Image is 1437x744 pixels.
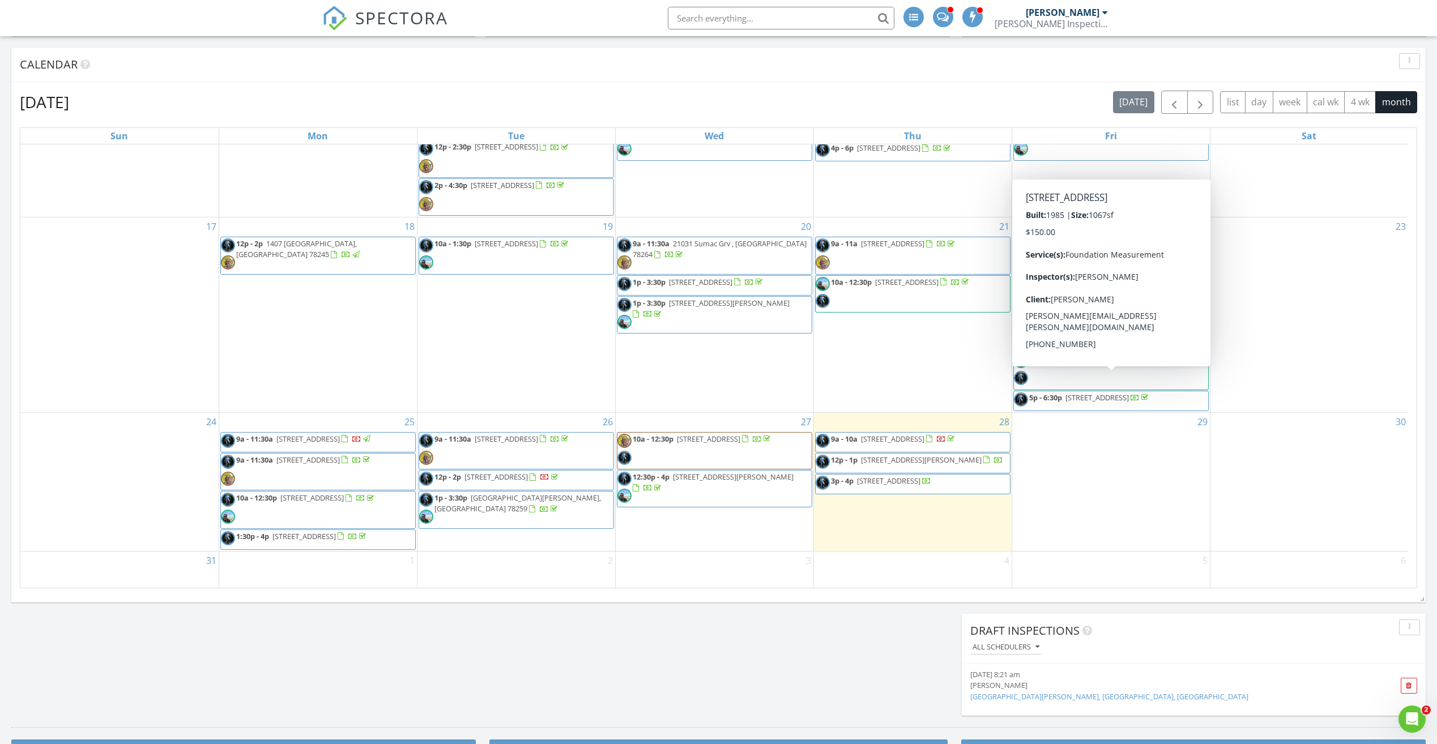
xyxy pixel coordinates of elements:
button: Previous month [1161,91,1188,114]
a: 1p - 3:30p [GEOGRAPHIC_DATA][PERSON_NAME], [GEOGRAPHIC_DATA] 78259 [434,493,601,514]
span: 1p - 3p [1029,316,1052,326]
img: circl_pic.jpeg [816,238,830,253]
span: [STREET_ADDRESS] [464,472,528,482]
a: 9a - 11a [STREET_ADDRESS] [831,238,957,249]
td: Go to August 26, 2025 [417,412,615,551]
div: [PERSON_NAME] [970,680,1343,691]
span: [STREET_ADDRESS] [861,434,924,444]
a: 12p - 2p [STREET_ADDRESS] [434,472,560,482]
img: circl_pic.jpeg [816,294,830,308]
img: 20231220_142457.jpg [221,510,235,524]
a: 9a - 11:30a [STREET_ADDRESS] [434,434,570,444]
button: list [1220,91,1246,113]
span: [STREET_ADDRESS] [669,277,732,287]
a: 10a - 12:30p [STREET_ADDRESS] [617,432,812,469]
a: Go to August 28, 2025 [997,413,1012,431]
a: 4p - 6p [STREET_ADDRESS] [815,141,1010,161]
a: 3p - 4p [STREET_ADDRESS] [815,474,1010,494]
a: Tuesday [506,128,527,144]
img: 20231220_142457.jpg [1014,142,1028,156]
img: 20231220_142457.jpg [816,277,830,291]
td: Go to August 20, 2025 [615,217,813,413]
a: Thursday [902,128,924,144]
a: 9a - 11:30a [STREET_ADDRESS] [419,432,614,469]
a: 5p - 6:30p [STREET_ADDRESS] [1029,392,1150,403]
span: [STREET_ADDRESS] [475,434,538,444]
img: circl_pic.jpeg [419,472,433,486]
img: circl_pic.jpeg [1014,371,1028,385]
td: Go to September 5, 2025 [1012,551,1210,588]
a: Go to August 29, 2025 [1195,413,1210,431]
button: cal wk [1307,91,1345,113]
img: circl_pic.jpeg [221,455,235,469]
td: Go to August 22, 2025 [1012,217,1210,413]
a: 1p - 3p [STREET_ADDRESS] [1029,316,1151,326]
td: Go to August 28, 2025 [813,412,1012,551]
a: 2p - 4p [STREET_ADDRESS] [1013,352,1209,390]
div: [PERSON_NAME] [1026,7,1099,18]
a: 9a - 11:30a [STREET_ADDRESS] [220,453,416,490]
button: Next month [1187,91,1214,114]
span: 21031 Sumac Grv , [GEOGRAPHIC_DATA] 78264 [633,238,807,259]
td: Go to August 30, 2025 [1210,412,1408,551]
a: Go to August 25, 2025 [402,413,417,431]
span: 1p - 3:30p [633,298,666,308]
a: Sunday [108,128,130,144]
img: 20231220_142457.jpg [617,315,632,329]
span: 1p - 3:30p [1029,295,1062,305]
button: All schedulers [970,640,1042,655]
span: 10a - 12:30p [633,434,673,444]
span: [STREET_ADDRESS] [272,531,336,541]
a: 10a - 1:30p [STREET_ADDRESS] [434,238,570,249]
a: Friday [1103,128,1119,144]
a: 9a - 11a [STREET_ADDRESS] [815,237,1010,274]
a: Monday [305,128,330,144]
span: [STREET_ADDRESS][PERSON_NAME] [1059,256,1180,267]
a: 12:30p - 4p [STREET_ADDRESS][PERSON_NAME] [633,472,794,493]
td: Go to September 6, 2025 [1210,551,1408,588]
img: kanakprofile_image0.jpg [1014,238,1028,253]
img: kanakprofile_image0.jpg [617,255,632,270]
a: 9a - 11:30a [STREET_ADDRESS] [236,434,372,444]
a: 12p - 2:30p [STREET_ADDRESS] [419,140,614,177]
div: All schedulers [973,643,1039,651]
a: 12p - 1p [STREET_ADDRESS][PERSON_NAME] [831,455,1003,465]
span: [STREET_ADDRESS] [1055,354,1119,364]
a: Go to August 27, 2025 [799,413,813,431]
td: Go to September 4, 2025 [813,551,1012,588]
span: 1p - 3:30p [434,493,467,503]
a: 9a - 11:30a 21031 Sumac Grv , [GEOGRAPHIC_DATA] 78264 [617,237,812,274]
span: 9a - 11:30a [633,238,670,249]
span: 9a - 10a [831,434,858,444]
img: 20231220_142457.jpg [1014,273,1028,288]
span: Calendar [20,57,78,72]
input: Search everything... [668,7,894,29]
td: Go to August 27, 2025 [615,412,813,551]
a: 12p - 2p 1407 [GEOGRAPHIC_DATA], [GEOGRAPHIC_DATA] 78245 [220,237,416,274]
a: 1p - 3:30p [STREET_ADDRESS][PERSON_NAME] [633,298,790,319]
span: [STREET_ADDRESS] [857,476,920,486]
span: [STREET_ADDRESS] [276,434,340,444]
span: 4p - 6p [831,143,854,153]
a: 5p - 6:30p [STREET_ADDRESS] [1013,391,1209,411]
span: [STREET_ADDRESS] [475,142,538,152]
span: 2p - 4:30p [434,180,467,190]
span: 10a - 12:30p [236,493,277,503]
a: 1p - 3p [STREET_ADDRESS] [1013,314,1209,352]
span: [STREET_ADDRESS] [677,434,740,444]
span: [STREET_ADDRESS] [875,277,939,287]
img: circl_pic.jpeg [221,531,235,545]
img: circl_pic.jpeg [617,298,632,312]
span: 9a - 12p [1029,256,1056,267]
span: 2p - 4p [1029,354,1052,364]
a: 10a - 12:30p [STREET_ADDRESS] [633,434,773,444]
img: kanakprofile_image0.jpg [617,434,632,448]
img: circl_pic.jpeg [816,434,830,448]
a: 1p - 3:30p [GEOGRAPHIC_DATA][PERSON_NAME], [GEOGRAPHIC_DATA] 78259 [419,491,614,528]
span: Draft Inspections [970,623,1080,638]
span: [STREET_ADDRESS] [1065,295,1129,305]
img: circl_pic.jpeg [816,143,830,157]
a: 1p - 3:30p [STREET_ADDRESS] [633,277,765,287]
span: 10a - 1:30p [434,238,471,249]
a: 10a - 12:30p [STREET_ADDRESS] [831,277,971,287]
